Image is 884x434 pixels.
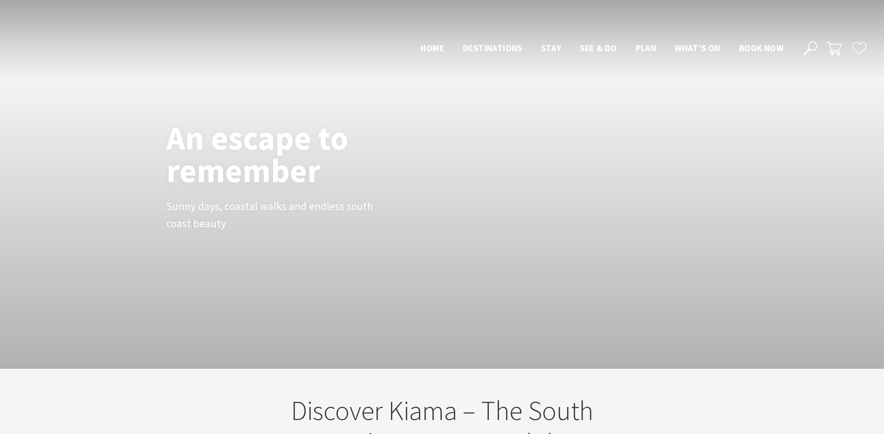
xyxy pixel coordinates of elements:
span: Book now [739,42,783,54]
p: Sunny days, coastal walks and endless south coast beauty [166,198,376,232]
span: Plan [636,42,657,54]
span: Home [420,42,444,54]
nav: Main Menu [411,41,793,56]
span: Destinations [463,42,522,54]
h1: An escape to remember [166,122,423,187]
span: Stay [541,42,562,54]
span: What’s On [675,42,720,54]
span: See & Do [580,42,617,54]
